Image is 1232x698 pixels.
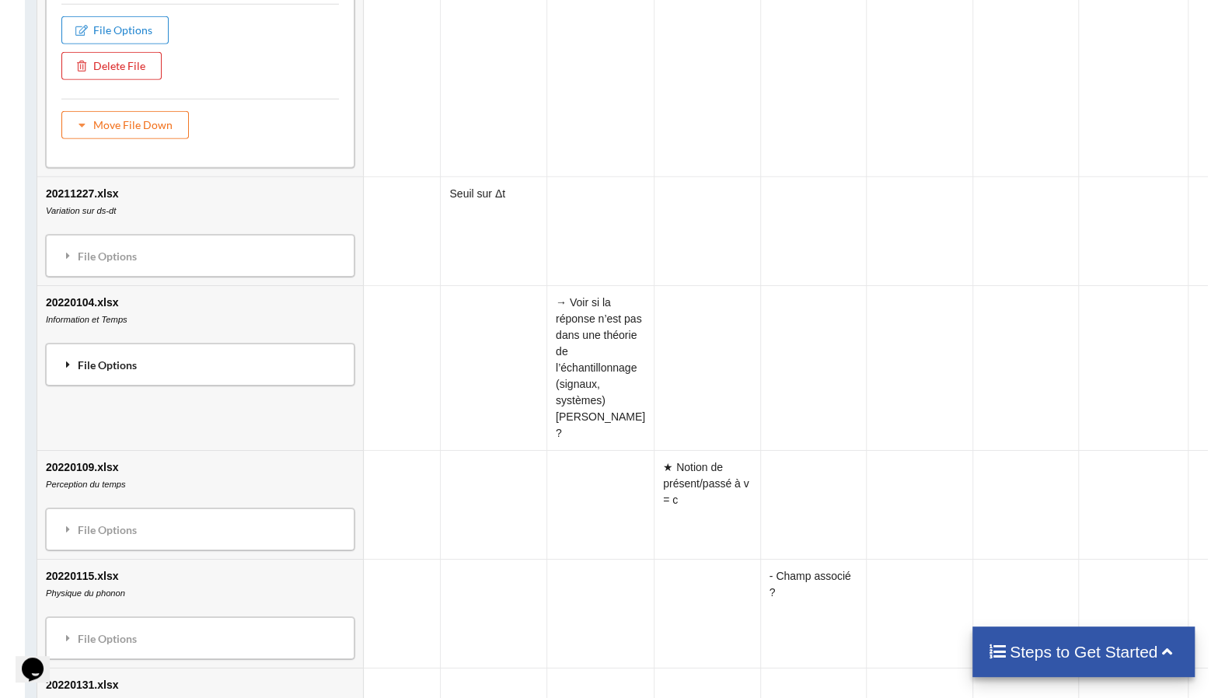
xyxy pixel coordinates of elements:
[37,284,363,449] td: 20220104.xlsx
[51,239,350,271] div: File Options
[51,347,350,380] div: File Options
[988,642,1180,661] h4: Steps to Get Started
[46,205,116,215] i: Variation sur ds-dt
[760,558,867,667] td: - Champ associé ?
[46,314,127,323] i: Information et Temps
[61,16,169,44] button: File Options
[440,176,546,284] td: Seuil sur Δt
[37,558,363,667] td: 20220115.xlsx
[61,110,189,138] button: Move File Down
[37,176,363,284] td: 20211227.xlsx
[37,449,363,558] td: 20220109.xlsx
[546,284,654,449] td: → Voir si la réponse n’est pas dans une théorie de l’échantillonnage (signaux, systèmes) [PERSON_...
[654,449,760,558] td: ★ Notion de présent/passé à v = c
[46,479,126,488] i: Perception du temps
[51,621,350,654] div: File Options
[16,636,65,682] iframe: chat widget
[61,51,162,79] button: Delete File
[46,588,125,597] i: Physique du phonon
[51,512,350,545] div: File Options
